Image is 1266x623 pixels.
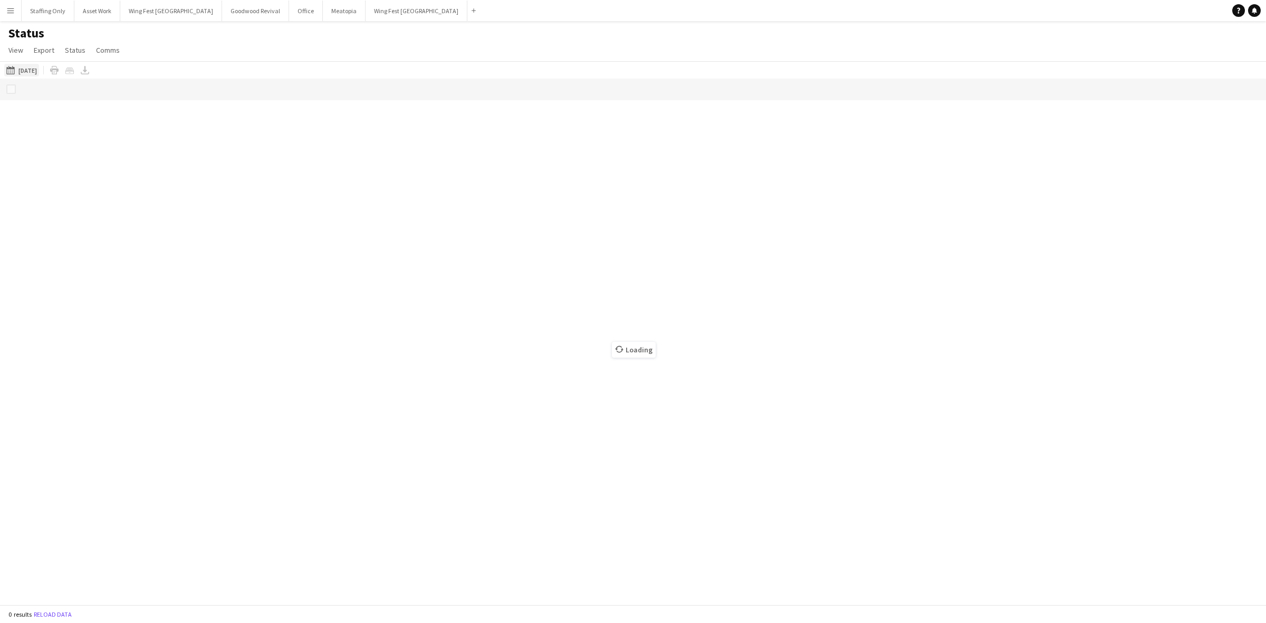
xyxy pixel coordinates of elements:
span: Export [34,45,54,55]
button: [DATE] [4,64,39,76]
button: Office [289,1,323,21]
a: Status [61,43,90,57]
a: View [4,43,27,57]
span: View [8,45,23,55]
span: Loading [612,342,656,358]
a: Export [30,43,59,57]
span: Comms [96,45,120,55]
a: Comms [92,43,124,57]
button: Wing Fest [GEOGRAPHIC_DATA] [366,1,467,21]
button: Goodwood Revival [222,1,289,21]
button: Meatopia [323,1,366,21]
button: Reload data [32,609,74,620]
button: Asset Work [74,1,120,21]
span: Status [65,45,85,55]
button: Wing Fest [GEOGRAPHIC_DATA] [120,1,222,21]
button: Staffing Only [22,1,74,21]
